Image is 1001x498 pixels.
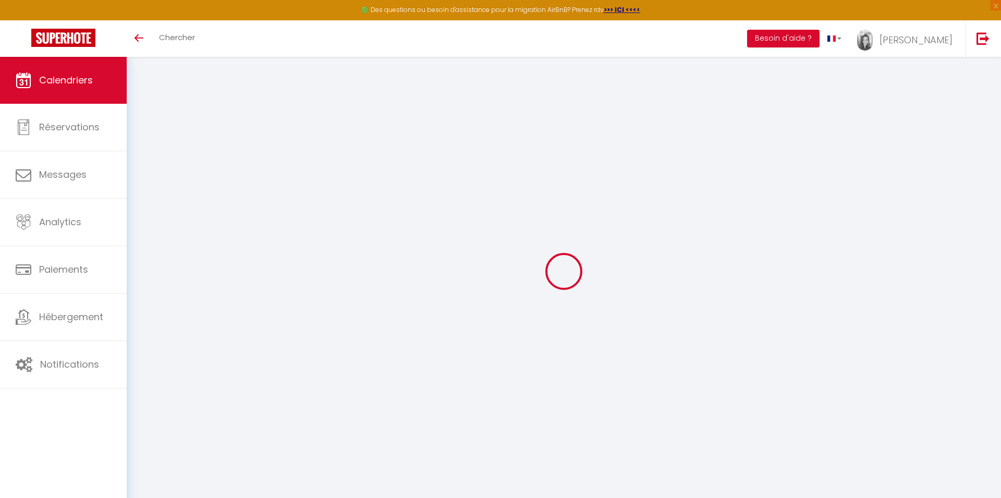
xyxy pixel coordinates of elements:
span: Calendriers [39,74,93,87]
span: Notifications [40,358,99,371]
span: Réservations [39,120,100,133]
a: ... [PERSON_NAME] [849,20,966,57]
img: ... [857,30,873,51]
span: Hébergement [39,310,103,323]
span: [PERSON_NAME] [880,33,953,46]
span: Chercher [159,32,195,43]
img: Super Booking [31,29,95,47]
button: Besoin d'aide ? [747,30,820,47]
span: Analytics [39,215,81,228]
span: Messages [39,168,87,181]
a: >>> ICI <<<< [604,5,640,14]
span: Paiements [39,263,88,276]
a: Chercher [151,20,203,57]
img: logout [976,32,990,45]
